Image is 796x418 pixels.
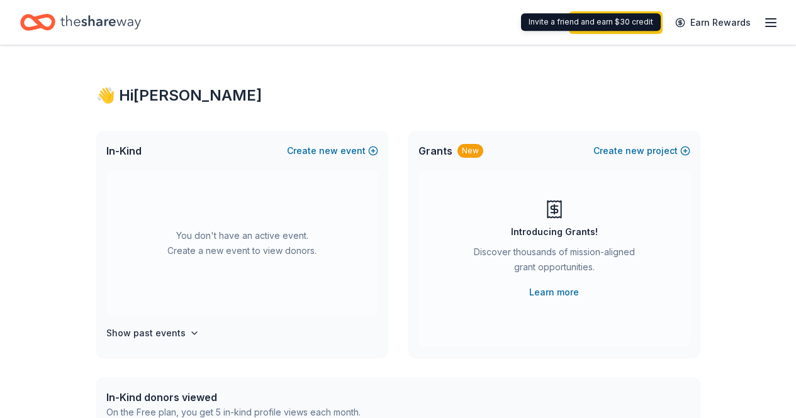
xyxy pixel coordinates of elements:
span: Grants [418,143,452,158]
a: Start free trial [569,11,663,34]
button: Createnewproject [593,143,690,158]
div: Introducing Grants! [511,224,598,239]
span: In-Kind [106,143,142,158]
button: Show past events [106,326,199,341]
h4: Show past events [106,326,186,341]
span: new [625,143,644,158]
a: Home [20,8,141,37]
div: You don't have an active event. Create a new event to view donors. [106,171,378,316]
button: Createnewevent [287,143,378,158]
div: 👋 Hi [PERSON_NAME] [96,85,700,106]
div: New [457,144,483,158]
a: Learn more [529,285,579,300]
a: Earn Rewards [668,11,758,34]
div: Discover thousands of mission-aligned grant opportunities. [469,245,640,280]
span: new [319,143,338,158]
div: Invite a friend and earn $30 credit [521,13,661,31]
div: In-Kind donors viewed [106,390,361,405]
